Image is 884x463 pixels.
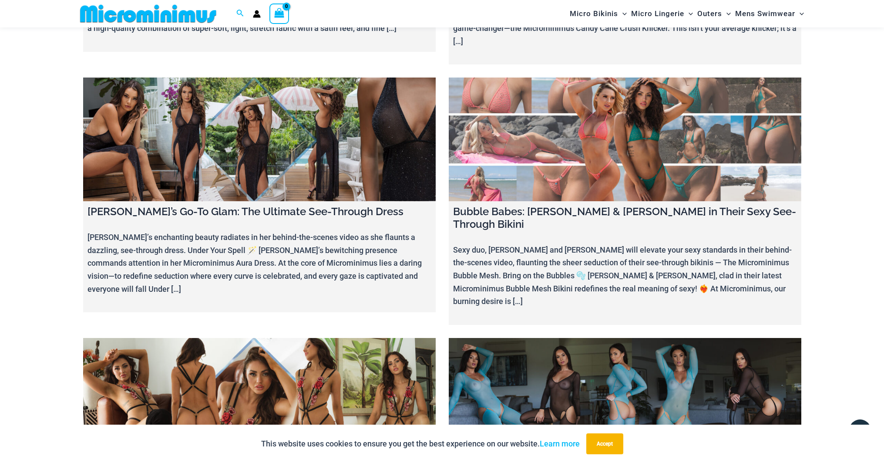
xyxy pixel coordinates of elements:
[236,8,244,19] a: Search icon link
[695,3,733,25] a: OutersMenu ToggleMenu Toggle
[83,338,436,462] a: Tamika Unleashes Her Goddess Beauty in Bound Roses Bodysuit
[722,3,731,25] span: Menu Toggle
[684,3,693,25] span: Menu Toggle
[449,338,801,462] a: Heather’s Wild Times in her Naughty Revealing Mesh Lingerie
[570,3,618,25] span: Micro Bikinis
[87,206,431,218] h4: [PERSON_NAME]’s Go-To Glam: The Ultimate See-Through Dress
[735,3,795,25] span: Mens Swimwear
[733,3,806,25] a: Mens SwimwearMenu ToggleMenu Toggle
[566,1,808,26] nav: Site Navigation
[269,3,289,24] a: View Shopping Cart, empty
[618,3,627,25] span: Menu Toggle
[586,433,623,454] button: Accept
[449,78,801,201] a: Bubble Babes: Tamika & Ilana in Their Sexy See-Through Bikini
[629,3,695,25] a: Micro LingerieMenu ToggleMenu Toggle
[453,243,797,308] p: Sexy duo, [PERSON_NAME] and [PERSON_NAME] will elevate your sexy standards in their behind-the-sc...
[253,10,261,18] a: Account icon link
[697,3,722,25] span: Outers
[87,231,431,296] p: [PERSON_NAME]’s enchanting beauty radiates in her behind-the-scenes video as she flaunts a dazzli...
[795,3,804,25] span: Menu Toggle
[261,437,580,450] p: This website uses cookies to ensure you get the best experience on our website.
[540,439,580,448] a: Learn more
[631,3,684,25] span: Micro Lingerie
[83,78,436,201] a: Tayla’s Go-To Glam: The Ultimate See-Through Dress
[568,3,629,25] a: Micro BikinisMenu ToggleMenu Toggle
[453,206,797,231] h4: Bubble Babes: [PERSON_NAME] & [PERSON_NAME] in Their Sexy See-Through Bikini
[77,4,220,24] img: MM SHOP LOGO FLAT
